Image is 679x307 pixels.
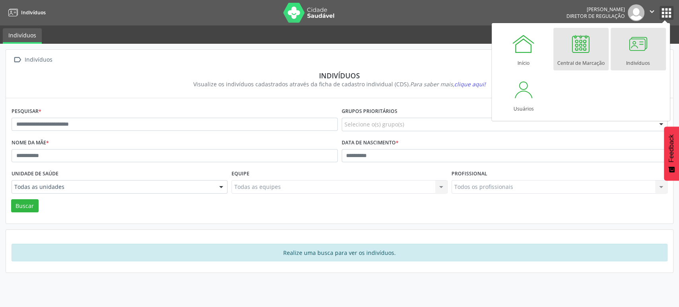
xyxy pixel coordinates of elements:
[496,28,551,70] a: Início
[611,28,666,70] a: Indivíduos
[6,6,46,19] a: Indivíduos
[12,244,667,261] div: Realize uma busca para ver os indivíduos.
[17,80,662,88] div: Visualize os indivíduos cadastrados através da ficha de cadastro individual (CDS).
[12,168,58,180] label: Unidade de saúde
[12,54,23,66] i: 
[496,74,551,116] a: Usuários
[3,28,42,44] a: Indivíduos
[644,4,660,21] button: 
[660,6,673,20] button: apps
[566,13,625,19] span: Diretor de regulação
[14,183,211,191] span: Todas as unidades
[232,168,249,180] label: Equipe
[668,134,675,162] span: Feedback
[566,6,625,13] div: [PERSON_NAME]
[451,168,487,180] label: Profissional
[342,137,399,149] label: Data de nascimento
[664,126,679,181] button: Feedback - Mostrar pesquisa
[648,7,656,16] i: 
[23,54,54,66] div: Indivíduos
[410,80,486,88] i: Para saber mais,
[21,9,46,16] span: Indivíduos
[12,54,54,66] a:  Indivíduos
[12,137,49,149] label: Nome da mãe
[628,4,644,21] img: img
[11,199,39,213] button: Buscar
[454,80,486,88] span: clique aqui!
[17,71,662,80] div: Indivíduos
[553,28,609,70] a: Central de Marcação
[342,105,397,118] label: Grupos prioritários
[12,105,41,118] label: Pesquisar
[344,120,404,128] span: Selecione o(s) grupo(s)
